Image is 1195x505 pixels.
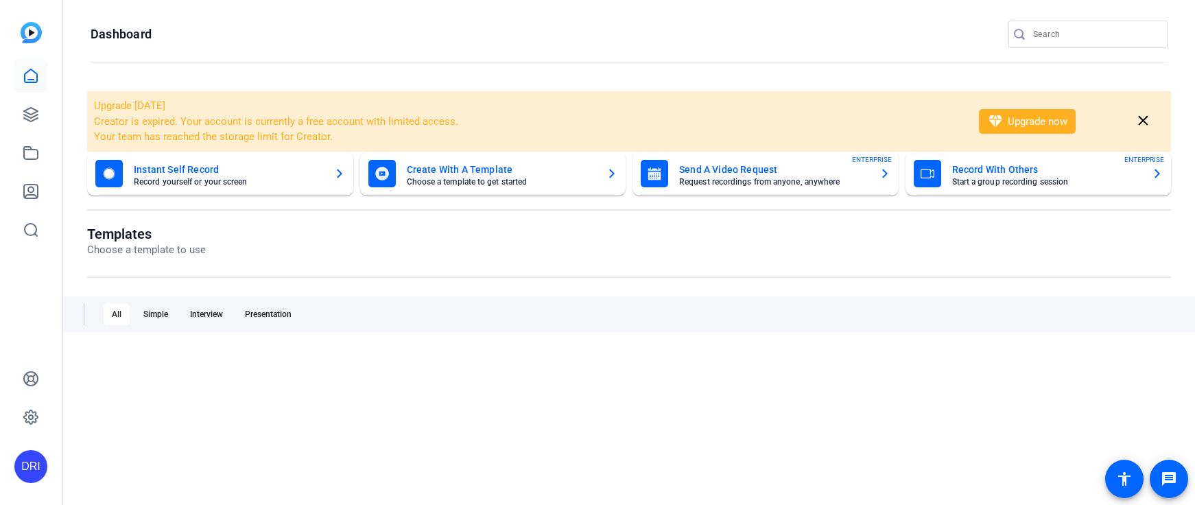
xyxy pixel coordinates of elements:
mat-icon: accessibility [1116,471,1133,487]
mat-icon: diamond [987,113,1004,130]
li: Creator is expired. Your account is currently a free account with limited access. [94,114,961,130]
p: Choose a template to use [87,242,206,258]
input: Search [1033,26,1157,43]
mat-card-subtitle: Choose a template to get started [407,178,596,186]
li: Your team has reached the storage limit for Creator. [94,129,961,145]
mat-card-subtitle: Request recordings from anyone, anywhere [679,178,868,186]
div: Presentation [237,303,300,325]
mat-card-subtitle: Record yourself or your screen [134,178,323,186]
mat-card-title: Send A Video Request [679,161,868,178]
span: Upgrade [DATE] [94,99,165,112]
button: Upgrade now [979,109,1076,134]
mat-card-title: Instant Self Record [134,161,323,178]
div: Interview [182,303,231,325]
span: ENTERPRISE [1124,154,1164,165]
mat-icon: message [1161,471,1177,487]
div: DRI [14,450,47,483]
button: Instant Self RecordRecord yourself or your screen [87,152,353,196]
h1: Dashboard [91,26,152,43]
mat-icon: close [1135,113,1152,130]
div: Simple [135,303,176,325]
mat-card-subtitle: Start a group recording session [952,178,1141,186]
div: All [104,303,130,325]
span: ENTERPRISE [852,154,892,165]
mat-card-title: Create With A Template [407,161,596,178]
button: Send A Video RequestRequest recordings from anyone, anywhereENTERPRISE [632,152,899,196]
button: Record With OthersStart a group recording sessionENTERPRISE [906,152,1172,196]
h1: Templates [87,226,206,242]
button: Create With A TemplateChoose a template to get started [360,152,626,196]
mat-card-title: Record With Others [952,161,1141,178]
img: blue-gradient.svg [21,22,42,43]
